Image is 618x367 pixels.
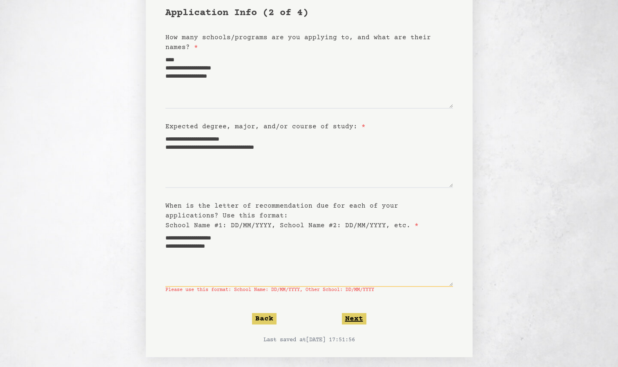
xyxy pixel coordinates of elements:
button: Next [342,313,366,324]
label: Expected degree, major, and/or course of study: [165,123,366,130]
h1: Application Info (2 of 4) [165,7,453,20]
span: Please use this format: School Name: DD/MM/YYYY, Other School: DD/MM/YYYY [165,287,453,293]
label: How many schools/programs are you applying to, and what are their names? [165,34,431,51]
button: Back [252,313,277,324]
label: When is the letter of recommendation due for each of your applications? Use this format: School N... [165,202,419,229]
p: Last saved at [DATE] 17:51:56 [165,336,453,344]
